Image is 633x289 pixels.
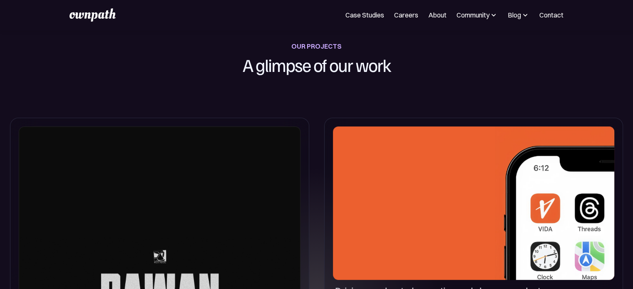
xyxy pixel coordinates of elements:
[457,10,498,20] div: Community
[508,10,529,20] div: Blog
[428,10,447,20] a: About
[201,52,432,78] h1: A glimpse of our work
[539,10,563,20] a: Contact
[457,10,489,20] div: Community
[508,10,521,20] div: Blog
[394,10,418,20] a: Careers
[345,10,384,20] a: Case Studies
[291,40,342,52] div: OUR PROJECTS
